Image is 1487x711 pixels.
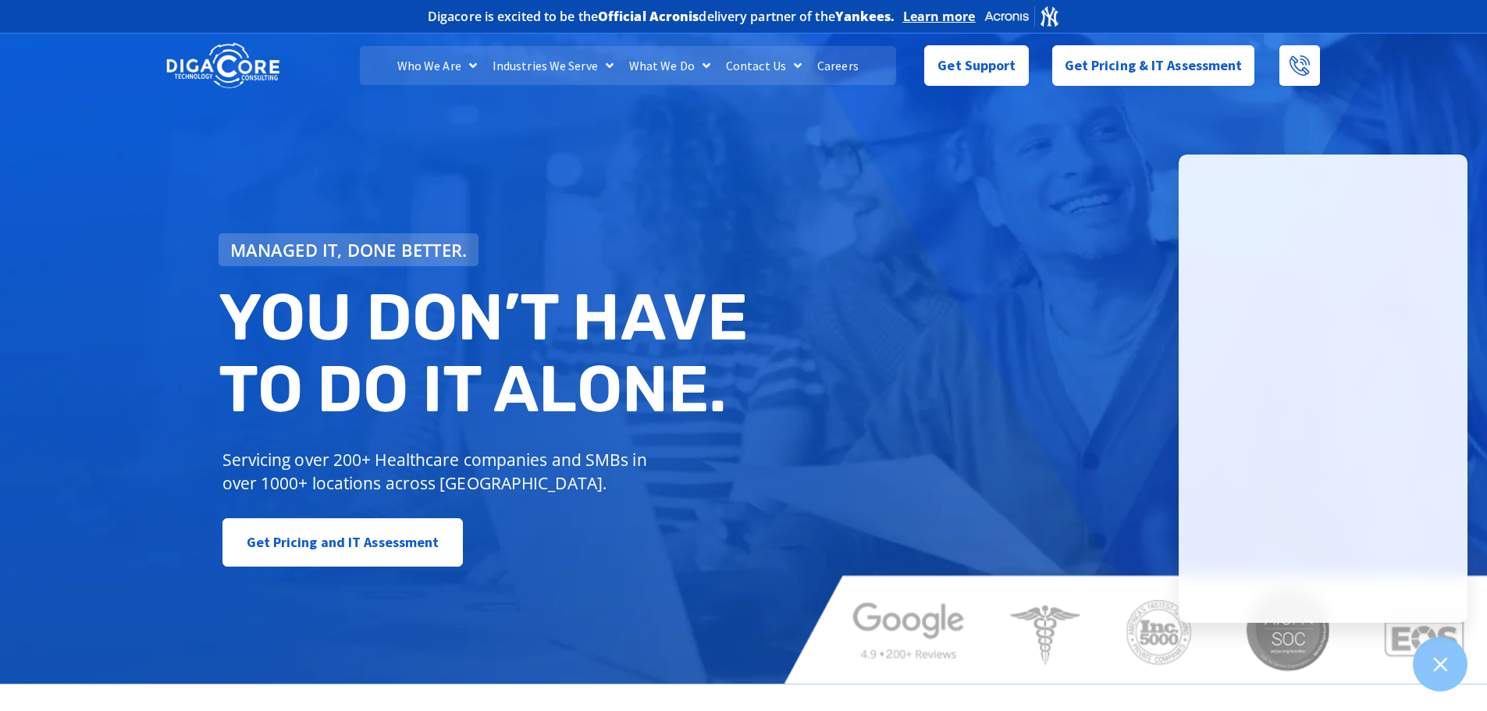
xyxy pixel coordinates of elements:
[222,518,464,567] a: Get Pricing and IT Assessment
[360,46,895,85] nav: Menu
[924,45,1028,86] a: Get Support
[984,5,1060,27] img: Acronis
[835,8,895,25] b: Yankees.
[903,9,976,24] a: Learn more
[937,50,1016,81] span: Get Support
[390,46,485,85] a: Who We Are
[166,41,279,91] img: DigaCore Technology Consulting
[809,46,866,85] a: Careers
[247,527,439,558] span: Get Pricing and IT Assessment
[598,8,699,25] b: Official Acronis
[222,448,659,495] p: Servicing over 200+ Healthcare companies and SMBs in over 1000+ locations across [GEOGRAPHIC_DATA].
[621,46,718,85] a: What We Do
[219,233,479,266] a: Managed IT, done better.
[718,46,809,85] a: Contact Us
[485,46,621,85] a: Industries We Serve
[428,10,895,23] h2: Digacore is excited to be the delivery partner of the
[219,282,756,425] h2: You don’t have to do IT alone.
[230,241,468,258] span: Managed IT, done better.
[1179,155,1467,623] iframe: Chatgenie Messenger
[1065,50,1243,81] span: Get Pricing & IT Assessment
[1052,45,1255,86] a: Get Pricing & IT Assessment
